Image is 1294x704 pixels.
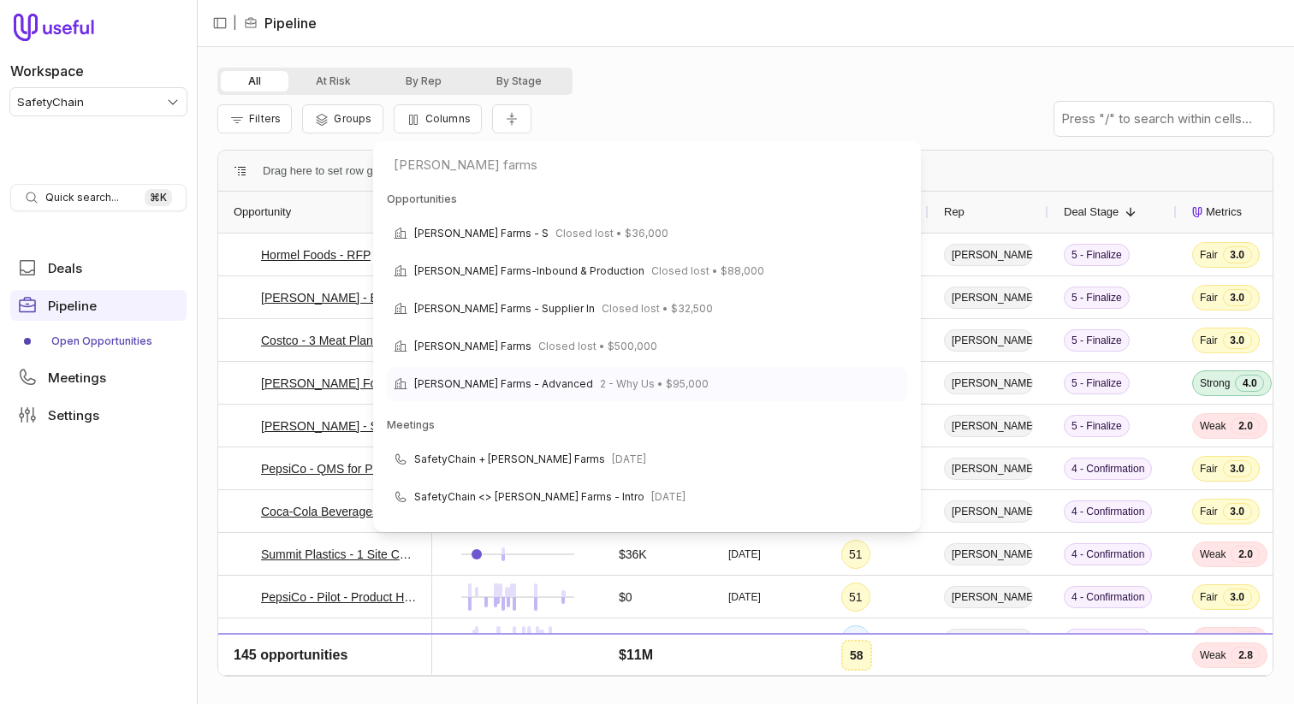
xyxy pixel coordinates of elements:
[612,449,646,470] span: [DATE]
[387,415,907,435] div: Meetings
[538,336,657,357] span: Closed lost • $500,000
[651,487,686,507] span: [DATE]
[602,299,713,319] span: Closed lost • $32,500
[414,336,531,357] span: [PERSON_NAME] Farms
[555,223,668,244] span: Closed lost • $36,000
[414,487,644,507] span: SafetyChain <> [PERSON_NAME] Farms - Intro
[600,374,709,394] span: 2 - Why Us • $95,000
[414,524,670,545] span: Call with [PERSON_NAME] Farms - [PERSON_NAME]
[414,223,549,244] span: [PERSON_NAME] Farms - S
[380,148,914,182] input: Search for pages and commands...
[387,189,907,210] div: Opportunities
[677,524,711,545] span: [DATE]
[414,261,644,281] span: [PERSON_NAME] Farms-Inbound & Production
[414,299,595,319] span: [PERSON_NAME] Farms - Supplier In
[414,449,605,470] span: SafetyChain + [PERSON_NAME] Farms
[380,189,914,525] div: Suggestions
[651,261,764,281] span: Closed lost • $88,000
[414,374,593,394] span: [PERSON_NAME] Farms - Advanced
